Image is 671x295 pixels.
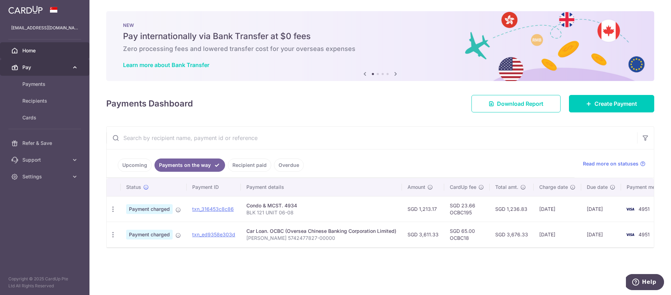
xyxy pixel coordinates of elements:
[126,184,141,191] span: Status
[22,47,68,54] span: Home
[22,156,68,163] span: Support
[407,184,425,191] span: Amount
[497,99,543,108] span: Download Report
[118,158,152,172] a: Upcoming
[154,158,225,172] a: Payments on the way
[583,160,645,167] a: Read more on statuses
[638,206,650,212] span: 4951
[583,160,638,167] span: Read more on statuses
[623,205,637,213] img: Bank Card
[594,99,637,108] span: Create Payment
[16,5,30,11] span: Help
[22,81,68,88] span: Payments
[471,95,561,112] a: Download Report
[11,24,78,31] p: [EMAIL_ADDRESS][DOMAIN_NAME]
[638,231,650,237] span: 4951
[187,178,241,196] th: Payment ID
[444,196,490,222] td: SGD 23.66 OCBC195
[246,228,396,235] div: Car Loan. OCBC (Oversea Chinese Banking Corporation Limited)
[107,127,637,149] input: Search by recipient name, payment id or reference
[241,178,402,196] th: Payment details
[246,202,396,209] div: Condo & MCST. 4934
[495,184,518,191] span: Total amt.
[623,230,637,239] img: Bank Card
[581,196,621,222] td: [DATE]
[22,140,68,147] span: Refer & Save
[274,158,304,172] a: Overdue
[228,158,271,172] a: Recipient paid
[534,222,581,247] td: [DATE]
[587,184,608,191] span: Due date
[106,97,193,110] h4: Payments Dashboard
[192,206,234,212] a: txn_316453c8c86
[192,231,235,237] a: txn_ed9358e303d
[123,31,637,42] h5: Pay internationally via Bank Transfer at $0 fees
[126,230,173,239] span: Payment charged
[246,235,396,242] p: [PERSON_NAME] 5742477827-00000
[569,95,654,112] a: Create Payment
[626,274,664,292] iframe: Opens a widget where you can find more information
[490,196,534,222] td: SGD 1,236.83
[22,64,68,71] span: Pay
[22,114,68,121] span: Cards
[123,45,637,53] h6: Zero processing fees and lowered transfer cost for your overseas expenses
[402,196,444,222] td: SGD 1,213.17
[581,222,621,247] td: [DATE]
[402,222,444,247] td: SGD 3,611.33
[22,97,68,104] span: Recipients
[123,61,209,68] a: Learn more about Bank Transfer
[246,209,396,216] p: BLK 121 UNIT 06-08
[444,222,490,247] td: SGD 65.00 OCBC18
[126,204,173,214] span: Payment charged
[450,184,476,191] span: CardUp fee
[106,11,654,81] img: Bank transfer banner
[490,222,534,247] td: SGD 3,676.33
[123,22,637,28] p: NEW
[8,6,43,14] img: CardUp
[22,173,68,180] span: Settings
[539,184,568,191] span: Charge date
[534,196,581,222] td: [DATE]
